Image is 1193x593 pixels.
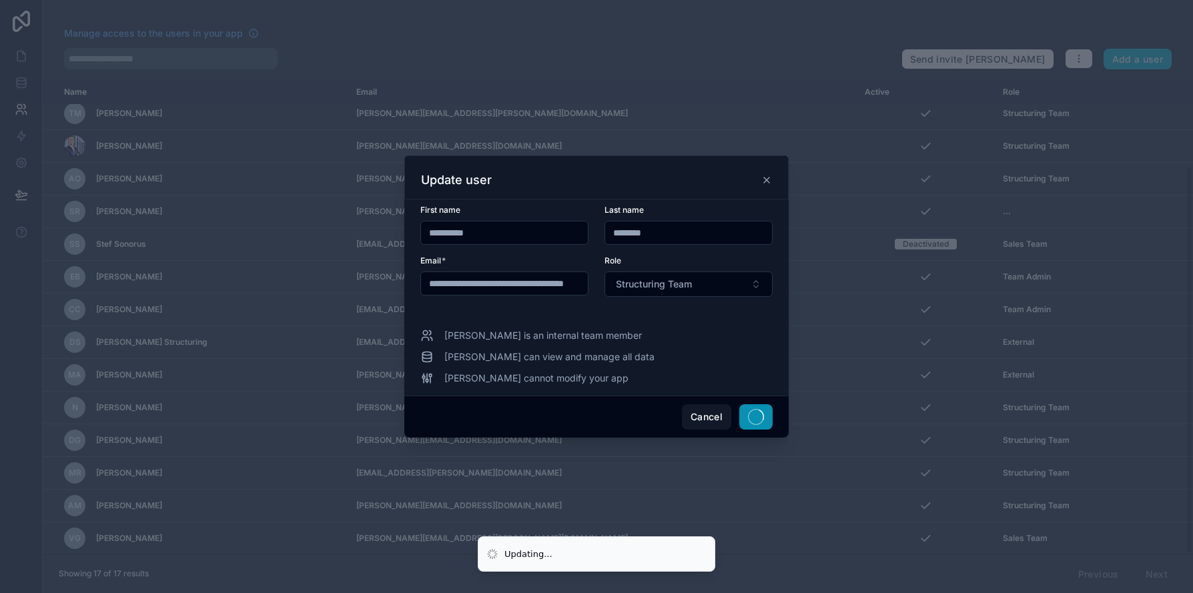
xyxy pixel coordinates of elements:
span: Last name [605,205,644,215]
button: Cancel [682,404,731,430]
span: [PERSON_NAME] cannot modify your app [444,372,629,385]
span: Structuring Team [616,277,692,291]
h3: Update user [421,172,492,188]
span: Email [420,255,441,265]
button: Select Button [605,271,773,297]
span: [PERSON_NAME] can view and manage all data [444,350,655,364]
span: [PERSON_NAME] is an internal team member [444,329,642,342]
span: First name [420,205,460,215]
div: Updating... [504,548,552,561]
span: Role [605,255,621,265]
